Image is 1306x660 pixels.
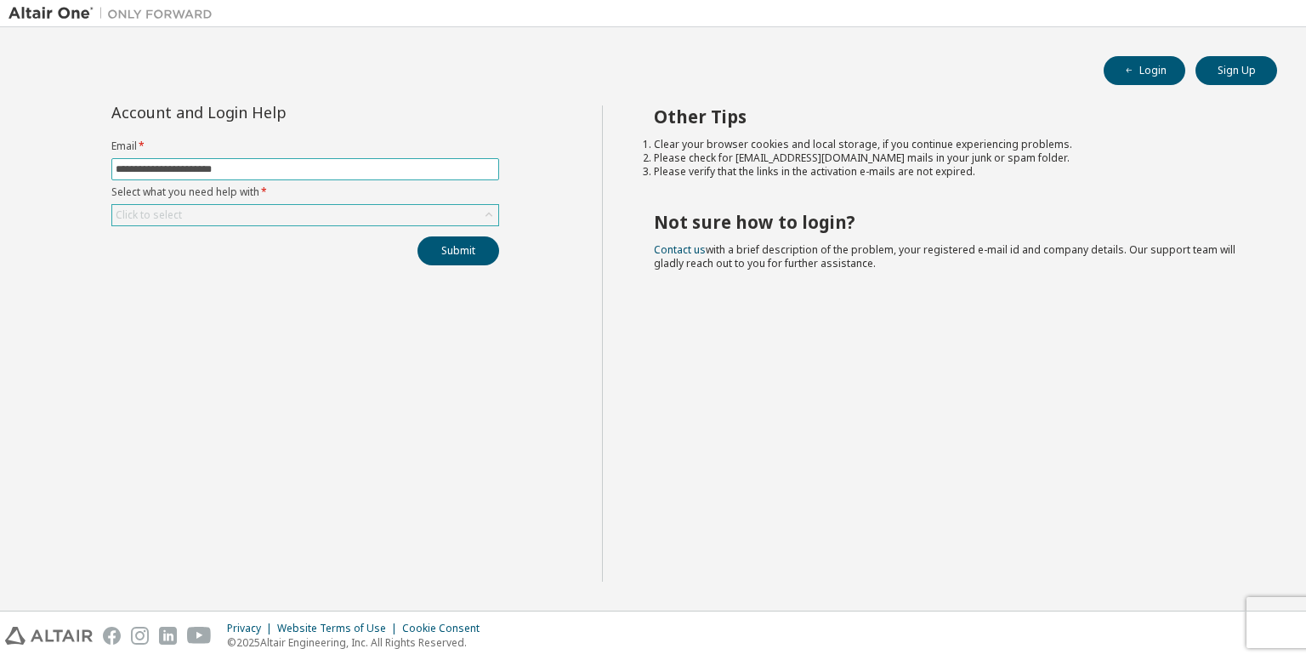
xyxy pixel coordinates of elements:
button: Login [1104,56,1185,85]
li: Clear your browser cookies and local storage, if you continue experiencing problems. [654,138,1247,151]
div: Website Terms of Use [277,622,402,635]
img: instagram.svg [131,627,149,645]
li: Please verify that the links in the activation e-mails are not expired. [654,165,1247,179]
div: Privacy [227,622,277,635]
h2: Other Tips [654,105,1247,128]
h2: Not sure how to login? [654,211,1247,233]
img: altair_logo.svg [5,627,93,645]
span: with a brief description of the problem, your registered e-mail id and company details. Our suppo... [654,242,1235,270]
a: Contact us [654,242,706,257]
div: Account and Login Help [111,105,422,119]
button: Submit [417,236,499,265]
div: Cookie Consent [402,622,490,635]
label: Select what you need help with [111,185,499,199]
li: Please check for [EMAIL_ADDRESS][DOMAIN_NAME] mails in your junk or spam folder. [654,151,1247,165]
img: youtube.svg [187,627,212,645]
div: Click to select [112,205,498,225]
img: facebook.svg [103,627,121,645]
button: Sign Up [1195,56,1277,85]
label: Email [111,139,499,153]
img: Altair One [9,5,221,22]
p: © 2025 Altair Engineering, Inc. All Rights Reserved. [227,635,490,650]
img: linkedin.svg [159,627,177,645]
div: Click to select [116,208,182,222]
